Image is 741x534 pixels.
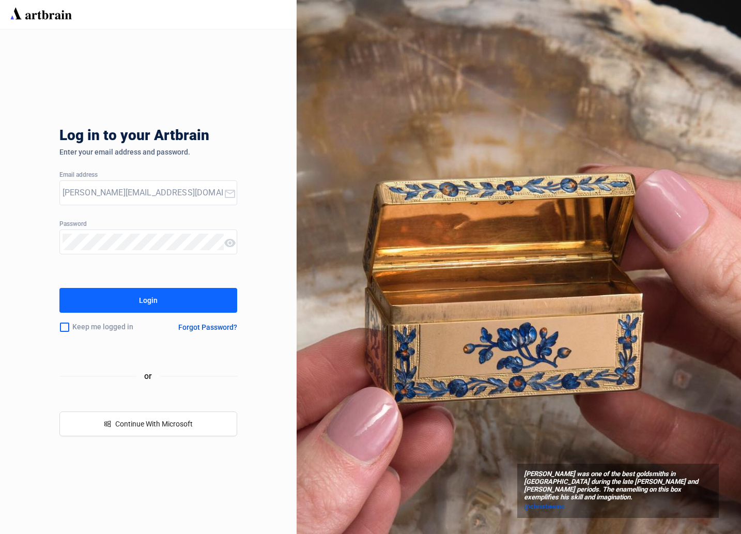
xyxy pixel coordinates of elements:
[59,172,237,179] div: Email address
[59,411,237,436] button: windowsContinue With Microsoft
[115,420,193,428] span: Continue With Microsoft
[524,501,712,512] a: @christiesinc
[136,370,160,383] span: or
[59,316,157,338] div: Keep me logged in
[63,185,224,201] input: Your Email
[59,127,369,148] div: Log in to your Artbrain
[524,470,712,501] span: [PERSON_NAME] was one of the best goldsmiths in [GEOGRAPHIC_DATA] during the late [PERSON_NAME] a...
[139,292,158,309] div: Login
[59,221,237,228] div: Password
[178,323,237,331] div: Forgot Password?
[104,420,111,428] span: windows
[59,148,237,156] div: Enter your email address and password.
[59,288,237,313] button: Login
[524,502,565,510] span: @christiesinc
